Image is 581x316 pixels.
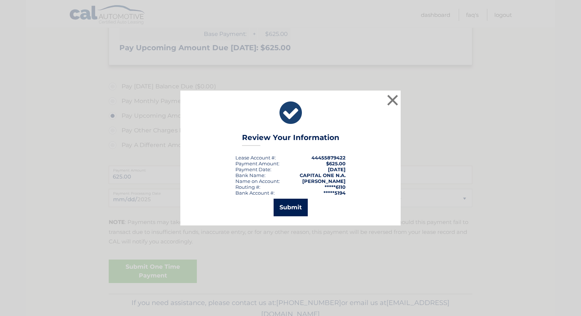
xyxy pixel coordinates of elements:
[242,133,339,146] h3: Review Your Information
[235,178,280,184] div: Name on Account:
[311,155,346,161] strong: 44455879422
[302,178,346,184] strong: [PERSON_NAME]
[235,190,275,196] div: Bank Account #:
[235,166,270,172] span: Payment Date
[235,155,276,161] div: Lease Account #:
[235,184,260,190] div: Routing #:
[235,161,279,166] div: Payment Amount:
[300,172,346,178] strong: CAPITAL ONE N.A.
[235,166,271,172] div: :
[274,199,308,216] button: Submit
[235,172,266,178] div: Bank Name:
[326,161,346,166] span: $625.00
[328,166,346,172] span: [DATE]
[385,93,400,107] button: ×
